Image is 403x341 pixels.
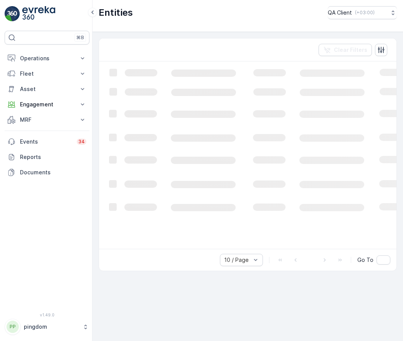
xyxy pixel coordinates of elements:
p: Entities [99,7,133,19]
a: Events34 [5,134,89,149]
p: ( +03:00 ) [355,10,375,16]
p: QA Client [328,9,352,17]
img: logo [5,6,20,22]
a: Documents [5,165,89,180]
p: 34 [78,139,85,145]
p: Clear Filters [334,46,367,54]
button: Clear Filters [319,44,372,56]
span: Go To [357,256,373,264]
p: Reports [20,153,86,161]
p: Asset [20,85,74,93]
img: logo_light-DOdMpM7g.png [22,6,55,22]
p: Engagement [20,101,74,108]
button: Asset [5,81,89,97]
p: Documents [20,169,86,176]
button: Fleet [5,66,89,81]
button: MRF [5,112,89,127]
p: Fleet [20,70,74,78]
p: Events [20,138,72,146]
a: Reports [5,149,89,165]
p: ⌘B [76,35,84,41]
button: QA Client(+03:00) [328,6,397,19]
span: v 1.49.0 [5,313,89,317]
p: Operations [20,55,74,62]
button: Operations [5,51,89,66]
p: pingdom [24,323,79,331]
button: PPpingdom [5,319,89,335]
div: PP [7,321,19,333]
button: Engagement [5,97,89,112]
p: MRF [20,116,74,124]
